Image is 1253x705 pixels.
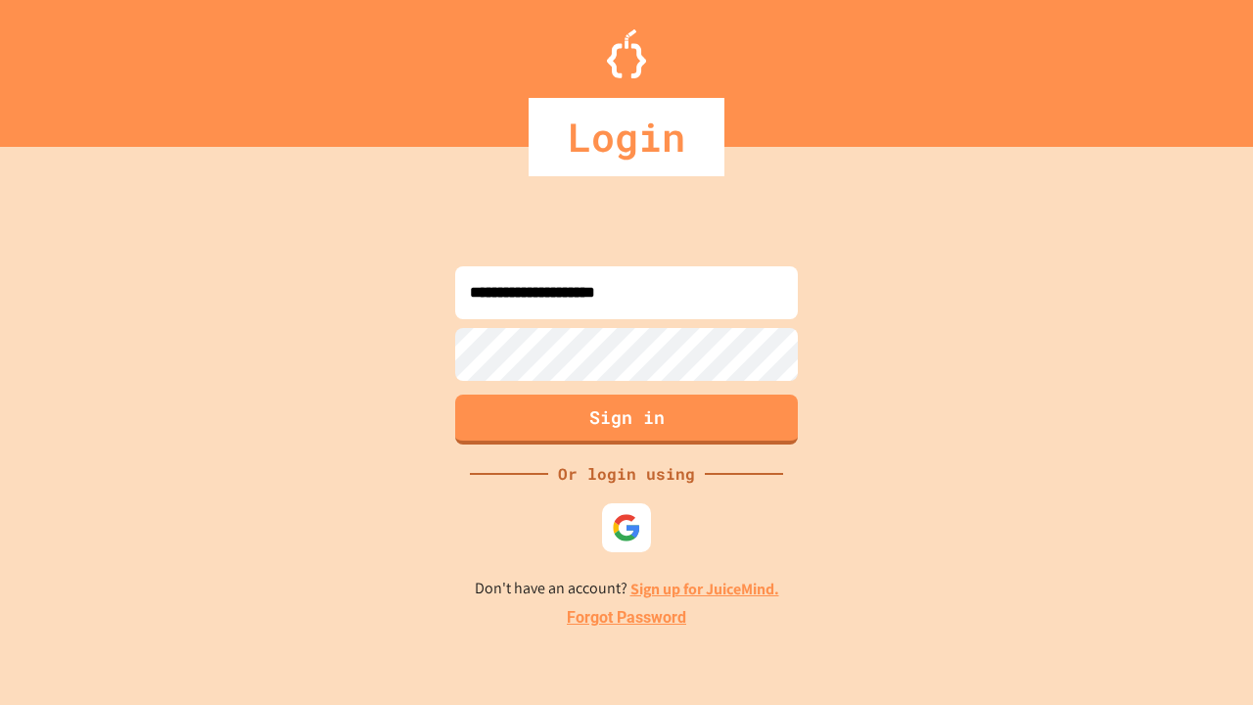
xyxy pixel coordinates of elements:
img: google-icon.svg [612,513,641,542]
div: Or login using [548,462,705,486]
button: Sign in [455,395,798,445]
p: Don't have an account? [475,577,779,601]
a: Sign up for JuiceMind. [630,579,779,599]
a: Forgot Password [567,606,686,630]
img: Logo.svg [607,29,646,78]
div: Login [529,98,724,176]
